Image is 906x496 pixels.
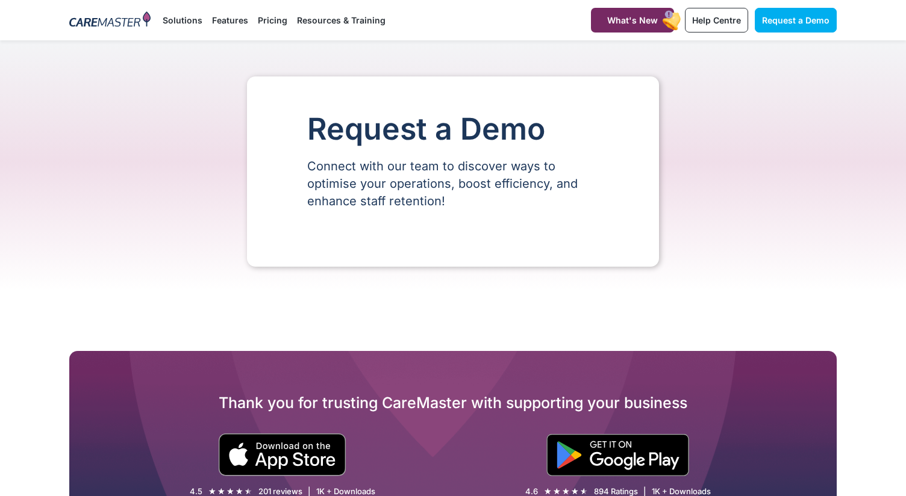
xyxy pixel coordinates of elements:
[69,11,151,29] img: CareMaster Logo
[218,433,346,476] img: small black download on the apple app store button.
[69,393,837,412] h2: Thank you for trusting CareMaster with supporting your business
[307,158,599,210] p: Connect with our team to discover ways to optimise your operations, boost efficiency, and enhance...
[546,434,689,476] img: "Get is on" Black Google play button.
[607,15,658,25] span: What's New
[755,8,837,33] a: Request a Demo
[591,8,674,33] a: What's New
[307,113,599,146] h1: Request a Demo
[692,15,741,25] span: Help Centre
[762,15,829,25] span: Request a Demo
[685,8,748,33] a: Help Centre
